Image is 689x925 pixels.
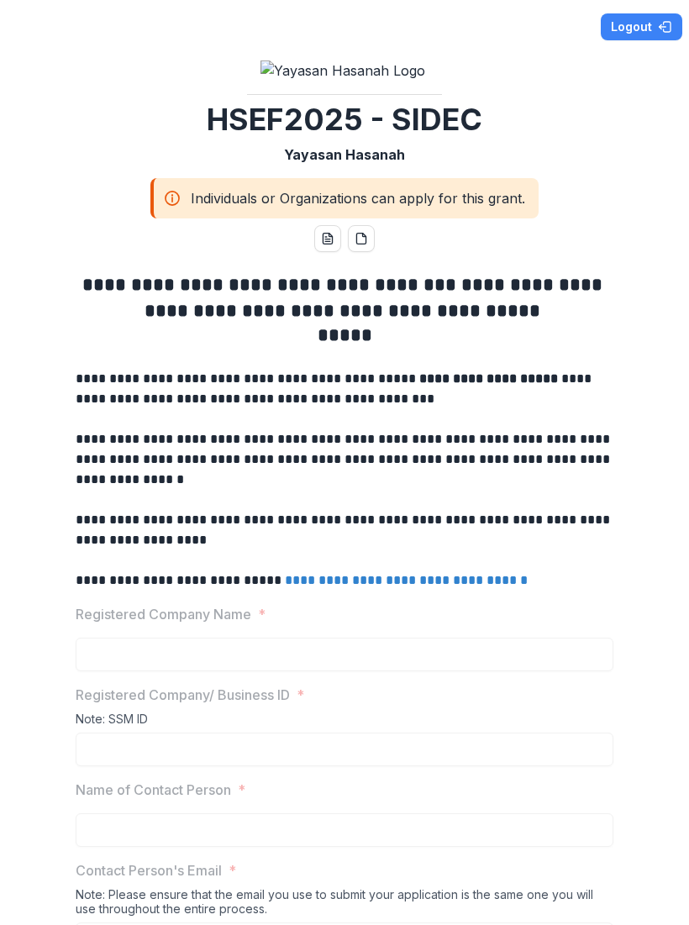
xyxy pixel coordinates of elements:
button: word-download [314,225,341,252]
button: Logout [601,13,682,40]
p: Name of Contact Person [76,780,231,800]
div: Note: SSM ID [76,712,613,733]
h2: HSEF2025 - SIDEC [207,102,482,138]
p: Registered Company Name [76,604,251,624]
button: pdf-download [348,225,375,252]
p: Yayasan Hasanah [284,145,405,165]
div: Note: Please ensure that the email you use to submit your application is the same one you will us... [76,887,613,922]
img: Yayasan Hasanah Logo [260,60,429,81]
div: Individuals or Organizations can apply for this grant. [150,178,539,218]
p: Registered Company/ Business ID [76,685,290,705]
p: Contact Person's Email [76,860,222,880]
